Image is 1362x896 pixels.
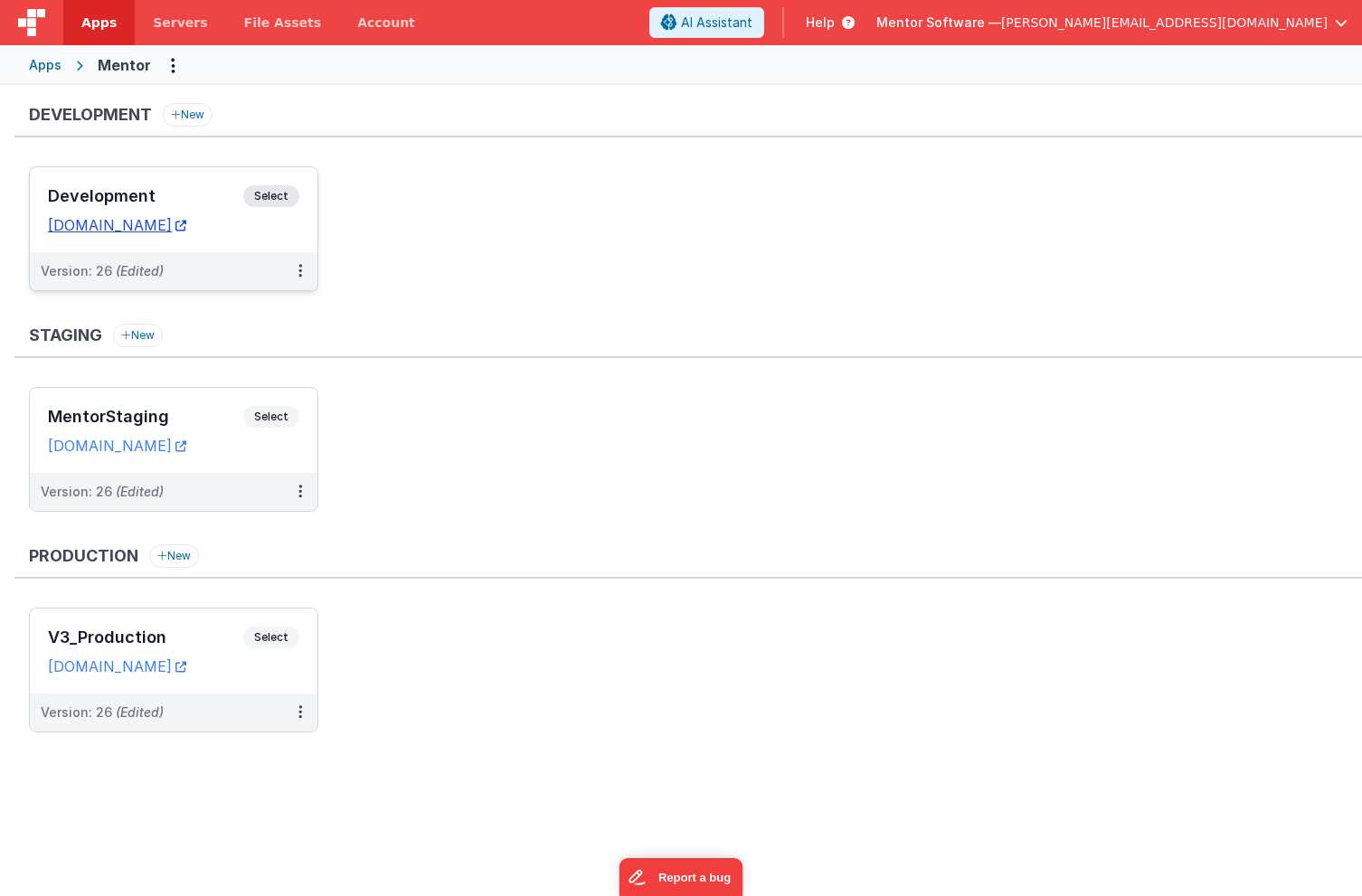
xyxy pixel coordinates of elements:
button: Mentor Software — [PERSON_NAME][EMAIL_ADDRESS][DOMAIN_NAME] [876,14,1348,32]
button: New [113,324,163,347]
button: AI Assistant [649,7,764,38]
span: Select [243,406,299,428]
h3: Development [29,106,152,124]
button: Options [158,51,187,80]
a: [DOMAIN_NAME] [48,437,186,455]
div: Version: 26 [41,262,164,280]
h3: Staging [29,326,102,344]
h3: MentorStaging [48,408,243,426]
h3: Production [29,547,138,565]
span: (Edited) [116,484,164,499]
h3: Development [48,187,243,205]
span: Help [806,14,835,32]
div: Version: 26 [41,483,164,501]
span: (Edited) [116,704,164,720]
div: Version: 26 [41,703,164,722]
h3: V3_Production [48,628,243,646]
span: Apps [81,14,117,32]
div: Mentor [98,54,151,76]
span: AI Assistant [681,14,752,32]
a: [DOMAIN_NAME] [48,657,186,675]
button: New [149,544,199,568]
span: File Assets [244,14,322,32]
a: [DOMAIN_NAME] [48,216,186,234]
div: Apps [29,56,61,74]
span: Servers [153,14,207,32]
button: New [163,103,213,127]
span: Mentor Software — [876,14,1001,32]
span: [PERSON_NAME][EMAIL_ADDRESS][DOMAIN_NAME] [1001,14,1328,32]
span: (Edited) [116,263,164,278]
span: Select [243,627,299,648]
span: Select [243,185,299,207]
iframe: Marker.io feedback button [620,858,743,896]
